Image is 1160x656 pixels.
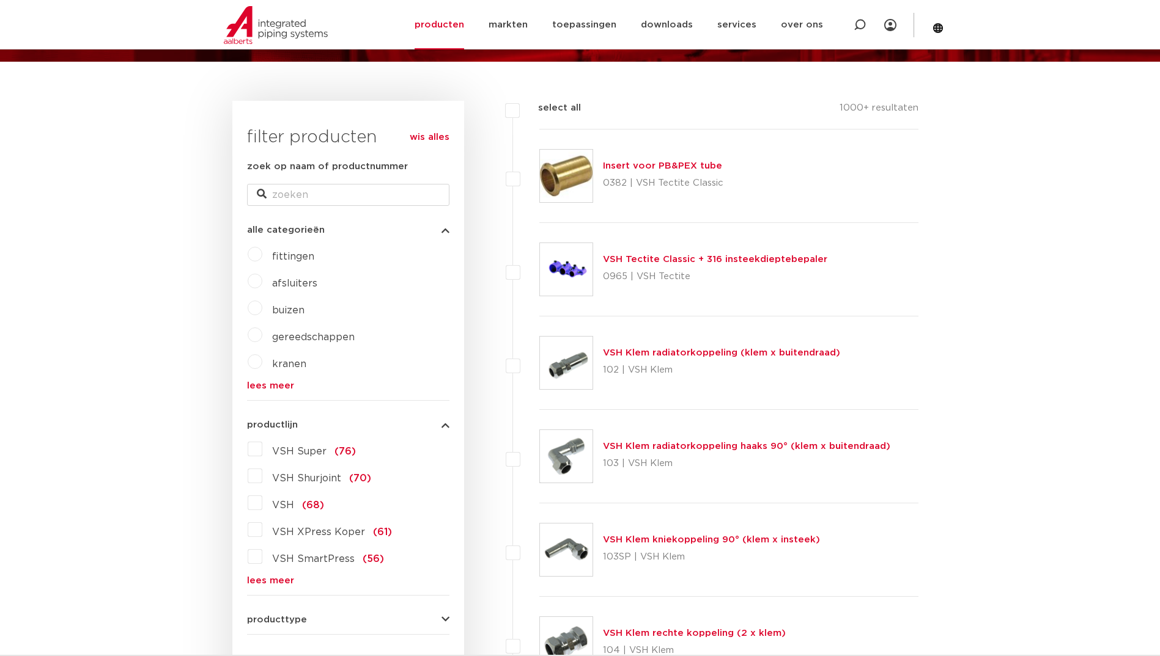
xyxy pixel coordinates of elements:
p: 103 | VSH Klem [603,454,890,473]
input: zoeken [247,184,449,206]
span: VSH SmartPress [272,554,355,564]
span: (61) [373,527,392,537]
span: alle categorieën [247,225,325,235]
h3: filter producten [247,125,449,150]
a: kranen [272,359,306,369]
a: Insert voor PB&PEX tube [603,161,722,170]
a: fittingen [272,252,314,261]
img: Thumbnail for VSH Klem radiatorkoppeling (klem x buitendraad) [540,337,593,389]
img: Thumbnail for VSH Klem kniekoppeling 90° (klem x insteek) [540,523,593,576]
button: productlijn [247,420,449,429]
span: (76) [334,446,356,456]
a: buizen [272,305,305,315]
a: lees meer [247,576,449,585]
p: 103SP | VSH Klem [603,547,820,567]
a: gereedschappen [272,332,355,342]
img: Thumbnail for VSH Tectite Classic + 316 insteekdieptebepaler [540,243,593,296]
a: VSH Klem radiatorkoppeling (klem x buitendraad) [603,348,840,357]
p: 0382 | VSH Tectite Classic [603,173,723,193]
button: alle categorieën [247,225,449,235]
button: producttype [247,615,449,624]
a: VSH Tectite Classic + 316 insteekdieptebepaler [603,255,827,264]
img: Thumbnail for VSH Klem radiatorkoppeling haaks 90° (klem x buitendraad) [540,430,593,483]
label: select all [520,101,581,115]
span: VSH Super [272,446,327,456]
img: Thumbnail for Insert voor PB&PEX tube [540,150,593,202]
label: zoek op naam of productnummer [247,159,408,174]
span: (56) [363,554,384,564]
a: wis alles [410,130,449,145]
p: 0965 | VSH Tectite [603,267,827,286]
a: lees meer [247,381,449,390]
span: (68) [302,500,324,510]
span: producttype [247,615,307,624]
a: VSH Klem rechte koppeling (2 x klem) [603,629,786,638]
span: productlijn [247,420,298,429]
span: (70) [349,473,371,483]
span: VSH XPress Koper [272,527,365,537]
p: 102 | VSH Klem [603,360,840,380]
a: VSH Klem kniekoppeling 90° (klem x insteek) [603,535,820,544]
span: VSH Shurjoint [272,473,341,483]
a: VSH Klem radiatorkoppeling haaks 90° (klem x buitendraad) [603,442,890,451]
span: VSH [272,500,294,510]
a: afsluiters [272,279,317,288]
p: 1000+ resultaten [840,101,918,120]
